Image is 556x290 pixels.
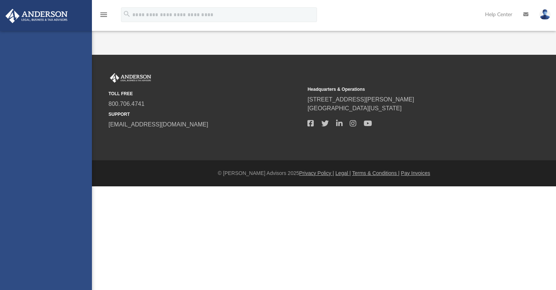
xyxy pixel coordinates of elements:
a: Privacy Policy | [299,170,334,176]
a: Terms & Conditions | [352,170,400,176]
a: 800.706.4741 [108,101,145,107]
a: [GEOGRAPHIC_DATA][US_STATE] [307,105,402,111]
a: [EMAIL_ADDRESS][DOMAIN_NAME] [108,121,208,128]
a: [STREET_ADDRESS][PERSON_NAME] [307,96,414,103]
img: User Pic [539,9,550,20]
i: search [123,10,131,18]
div: © [PERSON_NAME] Advisors 2025 [92,169,556,177]
img: Anderson Advisors Platinum Portal [108,73,153,83]
small: TOLL FREE [108,90,302,97]
a: menu [99,14,108,19]
a: Pay Invoices [401,170,430,176]
a: Legal | [335,170,351,176]
img: Anderson Advisors Platinum Portal [3,9,70,23]
i: menu [99,10,108,19]
small: Headquarters & Operations [307,86,501,93]
small: SUPPORT [108,111,302,118]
